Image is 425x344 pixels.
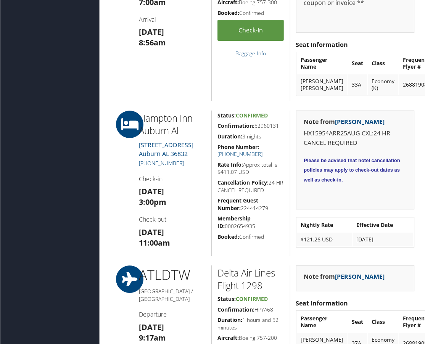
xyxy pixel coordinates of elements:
[138,333,166,343] strong: 9:17am
[217,20,284,41] a: Check-in
[217,122,254,129] strong: Confirmation:
[368,74,399,95] td: Economy (K)
[217,334,239,342] strong: Aircraft:
[217,133,242,140] strong: Duration:
[296,299,348,308] strong: Seat Information
[217,143,259,151] strong: Phone Number:
[348,53,367,74] th: Seat
[217,215,284,230] h5: 0002654935
[217,197,284,212] h5: 224414279
[217,133,284,140] h5: 3 nights
[138,197,166,207] strong: 3:00pm
[138,15,206,24] h4: Arrival
[138,141,193,158] a: [STREET_ADDRESS]Auburn AL 36832
[217,197,258,212] strong: Frequent Guest Number:
[217,233,239,241] strong: Booked:
[368,312,399,333] th: Class
[304,117,385,126] strong: Note from
[138,160,184,167] a: [PHONE_NUMBER]
[217,151,262,158] a: [PHONE_NUMBER]
[297,219,352,232] th: Nightly Rate
[236,112,268,119] span: Confirmed
[217,306,284,314] h5: HPYA68
[138,175,206,183] h4: Check-in
[217,296,236,303] strong: Status:
[304,273,385,281] strong: Note from
[297,233,352,247] td: $121.26 USD
[217,122,284,130] h5: 52960131
[217,215,251,230] strong: Membership ID:
[297,53,348,74] th: Passenger Name
[138,238,170,248] strong: 11:00am
[138,288,206,303] h5: [GEOGRAPHIC_DATA] / [GEOGRAPHIC_DATA]
[217,317,242,324] strong: Duration:
[138,310,206,319] h4: Departure
[296,40,348,49] strong: Seat Information
[217,233,284,241] h5: Confirmed
[138,112,206,137] h2: Hampton Inn Auburn Al
[348,74,367,95] td: 33A
[348,312,367,333] th: Seat
[138,37,166,48] strong: 8:56am
[138,227,164,238] strong: [DATE]
[335,117,385,126] a: [PERSON_NAME]
[138,186,164,197] strong: [DATE]
[217,179,284,194] h5: 24 HR CANCEL REQUIRED
[138,322,164,333] strong: [DATE]
[335,273,385,281] a: [PERSON_NAME]
[353,219,414,232] th: Effective Date
[353,233,414,247] td: [DATE]
[217,179,269,186] strong: Cancellation Policy:
[217,161,243,169] strong: Rate Info:
[138,266,206,285] h1: ATL DTW
[297,74,348,95] td: [PERSON_NAME] [PERSON_NAME]
[138,215,206,224] h4: Check-out
[368,53,399,74] th: Class
[304,158,401,183] span: Please be advised that hotel cancellation policies may apply to check-out dates as well as check-in.
[217,267,284,293] h2: Delta Air Lines Flight 1298
[217,317,284,331] h5: 1 hours and 52 minutes
[304,129,407,148] p: HX15954ARR25AUG CXL:24 HR CANCEL REQUIRED
[235,50,266,57] a: Baggage Info
[138,27,164,37] strong: [DATE]
[217,161,284,176] h5: Approx total is $411.07 USD
[217,9,284,17] h5: Confirmed
[217,112,236,119] strong: Status:
[236,296,268,303] span: Confirmed
[217,306,254,313] strong: Confirmation:
[297,312,348,333] th: Passenger Name
[217,334,284,342] h5: Boeing 757-200
[217,9,239,16] strong: Booked:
